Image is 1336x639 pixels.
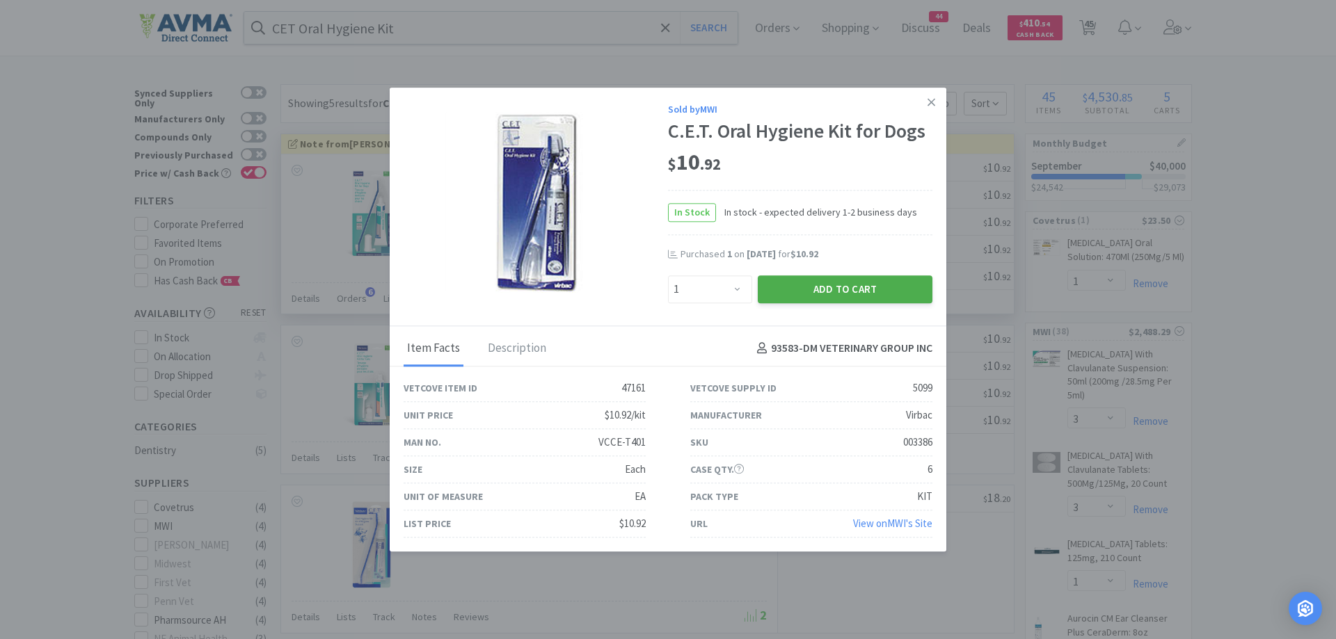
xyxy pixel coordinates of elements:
div: 47161 [621,380,646,396]
div: Virbac [906,407,932,423]
div: 5099 [913,380,932,396]
div: 6 [928,461,932,478]
span: In Stock [669,204,715,221]
div: Size [404,462,422,477]
a: View onMWI's Site [853,517,932,530]
div: C.E.T. Oral Hygiene Kit for Dogs [668,120,932,143]
div: Case Qty. [690,462,744,477]
div: 003386 [903,434,932,451]
button: Add to Cart [758,275,932,303]
div: Sold by MWI [668,102,932,117]
div: Purchased on for [681,248,932,261]
div: Man No. [404,435,441,450]
div: Vetcove Item ID [404,380,477,396]
div: Vetcove Supply ID [690,380,777,396]
div: Description [484,332,550,366]
h4: 93583 - DM VETERINARY GROUP INC [751,340,932,358]
span: In stock - expected delivery 1-2 business days [716,205,917,220]
div: List Price [404,516,451,531]
div: Open Intercom Messenger [1289,592,1322,625]
img: 84c4e10b0abf481b8023d050fa92581b_5099.png [445,112,626,293]
div: VCCE-T401 [598,434,646,451]
div: $10.92 [619,515,646,532]
div: Unit of Measure [404,489,483,504]
div: KIT [917,488,932,505]
div: Unit Price [404,407,453,423]
span: [DATE] [747,248,776,260]
div: Pack Type [690,489,738,504]
span: $10.92 [790,248,818,260]
span: 1 [727,248,732,260]
div: Each [625,461,646,478]
span: . 92 [700,155,721,175]
div: $10.92/kit [605,407,646,423]
div: Item Facts [404,332,463,366]
div: EA [635,488,646,505]
div: Manufacturer [690,407,762,423]
div: SKU [690,435,708,450]
div: URL [690,516,708,531]
span: $ [668,155,676,175]
span: 10 [668,149,721,177]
